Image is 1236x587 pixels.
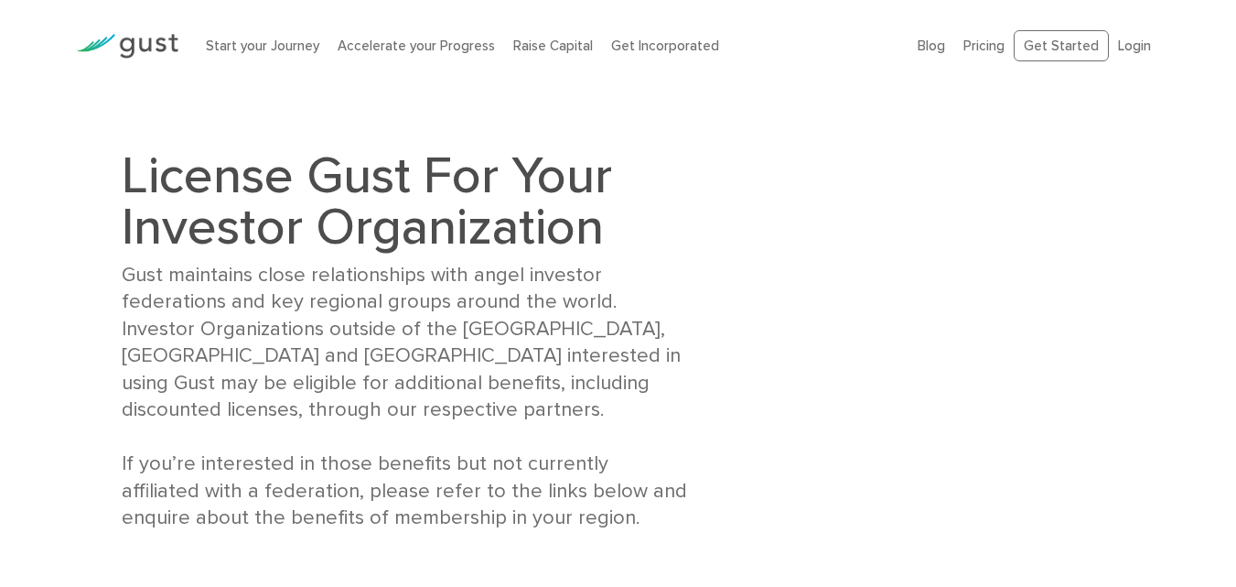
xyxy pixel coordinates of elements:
[122,262,690,532] div: Gust maintains close relationships with angel investor federations and key regional groups around...
[76,34,178,59] img: Gust Logo
[963,38,1005,54] a: Pricing
[122,150,690,253] h1: License Gust For Your Investor Organization
[611,38,719,54] a: Get Incorporated
[1118,38,1151,54] a: Login
[206,38,319,54] a: Start your Journey
[918,38,945,54] a: Blog
[1014,30,1109,62] a: Get Started
[338,38,495,54] a: Accelerate your Progress
[513,38,593,54] a: Raise Capital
